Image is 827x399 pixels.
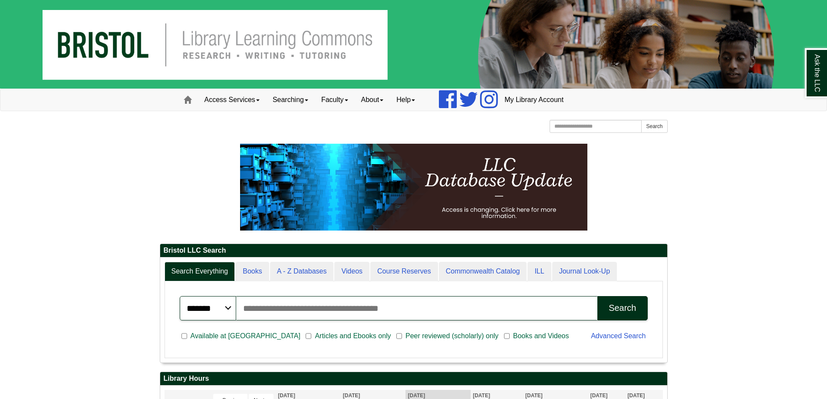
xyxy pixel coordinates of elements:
a: Help [390,89,422,111]
input: Books and Videos [504,332,510,340]
a: Videos [334,262,369,281]
a: My Library Account [498,89,570,111]
span: [DATE] [278,392,295,399]
a: Access Services [198,89,266,111]
a: ILL [527,262,551,281]
span: [DATE] [525,392,543,399]
a: About [355,89,390,111]
a: Faculty [315,89,355,111]
a: Course Reserves [370,262,438,281]
a: Advanced Search [591,332,646,340]
a: Searching [266,89,315,111]
input: Articles and Ebooks only [306,332,311,340]
span: [DATE] [408,392,425,399]
button: Search [597,296,647,320]
input: Available at [GEOGRAPHIC_DATA] [181,332,187,340]
div: Search [609,303,636,313]
a: Books [236,262,269,281]
span: Available at [GEOGRAPHIC_DATA] [187,331,304,341]
span: [DATE] [590,392,608,399]
span: Peer reviewed (scholarly) only [402,331,502,341]
input: Peer reviewed (scholarly) only [396,332,402,340]
h2: Library Hours [160,372,667,386]
a: Search Everything [165,262,235,281]
a: Journal Look-Up [552,262,617,281]
span: Articles and Ebooks only [311,331,394,341]
h2: Bristol LLC Search [160,244,667,257]
a: A - Z Databases [270,262,334,281]
button: Search [641,120,667,133]
span: [DATE] [473,392,490,399]
span: [DATE] [343,392,360,399]
span: [DATE] [628,392,645,399]
a: Commonwealth Catalog [439,262,527,281]
img: HTML tutorial [240,144,587,231]
span: Books and Videos [510,331,573,341]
